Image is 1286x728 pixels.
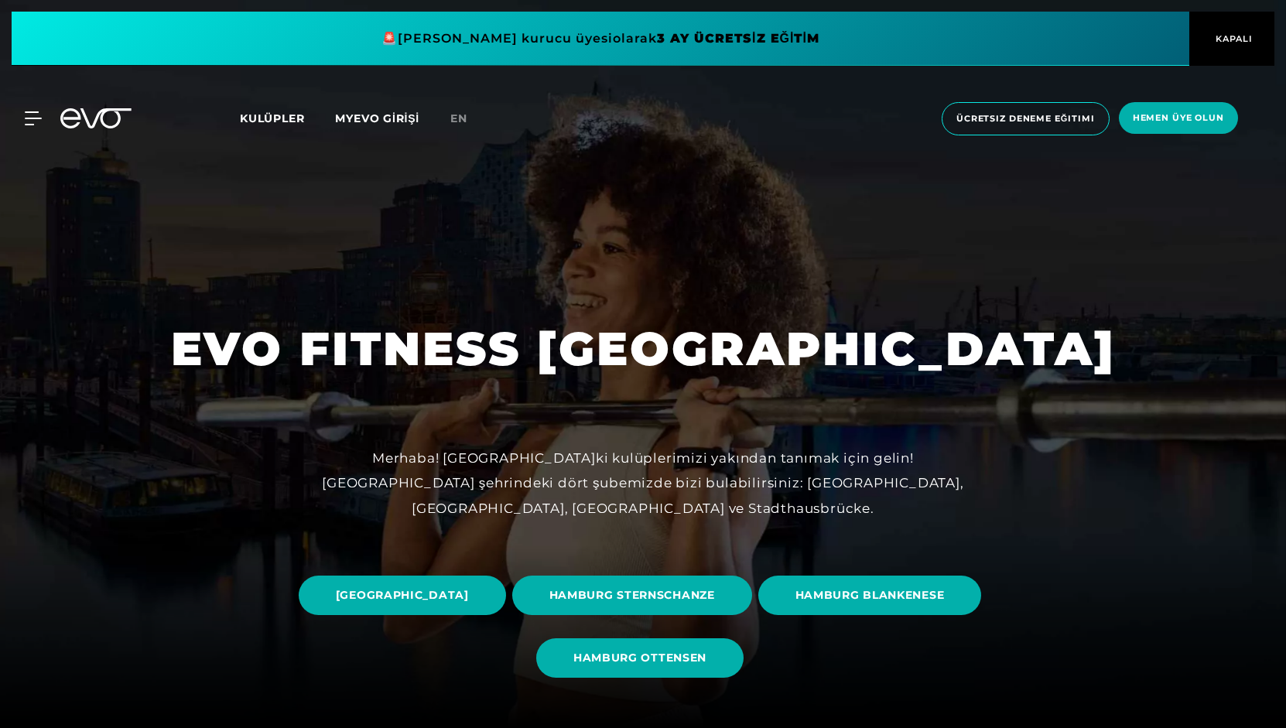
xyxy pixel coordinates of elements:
a: Kulüpler [240,111,335,125]
font: Kulüpler [240,111,304,125]
a: HAMBURG BLANKENESE [758,564,988,627]
font: Merhaba! [GEOGRAPHIC_DATA]ki kulüplerimizi yakından tanımak için gelin! [GEOGRAPHIC_DATA] şehrind... [322,450,963,516]
font: KAPALI [1216,33,1253,44]
a: HAMBURG STERNSCHANZE [512,564,758,627]
a: Hemen üye olun [1114,102,1243,135]
font: HAMBURG STERNSCHANZE [549,588,715,602]
a: en [450,110,486,128]
font: Hemen üye olun [1133,112,1224,123]
font: HAMBURG BLANKENESE [795,588,945,602]
font: HAMBURG OTTENSEN [573,651,706,665]
a: MYEVO GİRİŞİ [335,111,419,125]
font: Ücretsiz deneme eğitimi [956,113,1095,124]
a: Ücretsiz deneme eğitimi [937,102,1114,135]
a: HAMBURG OTTENSEN [536,627,750,689]
a: [GEOGRAPHIC_DATA] [299,564,512,627]
button: KAPALI [1189,12,1274,66]
font: en [450,111,467,125]
font: [GEOGRAPHIC_DATA] [336,588,469,602]
font: EVO FITNESS [GEOGRAPHIC_DATA] [171,320,1116,377]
